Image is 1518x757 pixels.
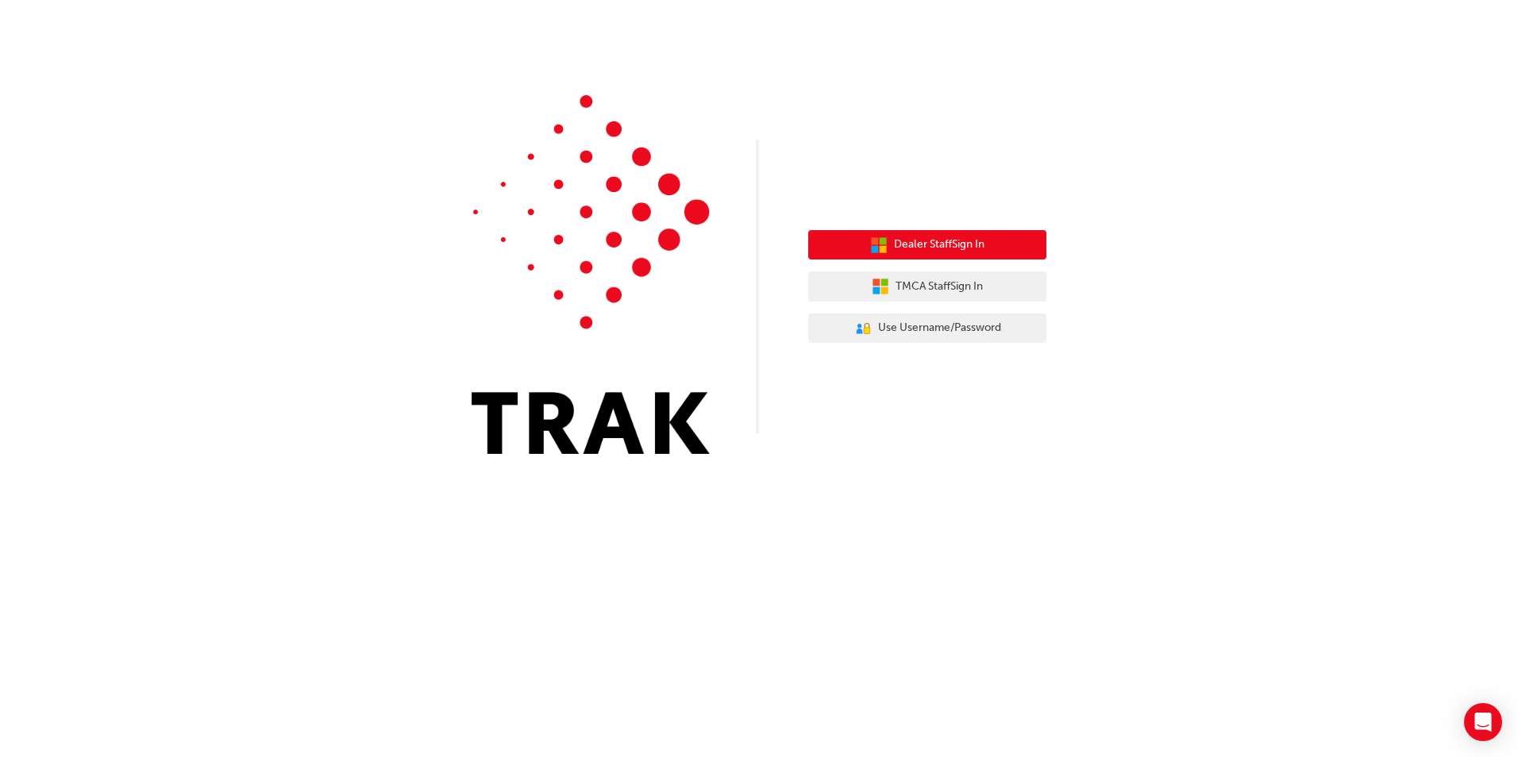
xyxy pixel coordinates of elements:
[896,278,983,296] span: TMCA Staff Sign In
[472,95,710,454] img: Trak
[808,230,1046,260] button: Dealer StaffSign In
[808,313,1046,344] button: Use Username/Password
[1464,703,1502,741] div: Open Intercom Messenger
[894,236,984,254] span: Dealer Staff Sign In
[808,271,1046,302] button: TMCA StaffSign In
[878,319,1001,337] span: Use Username/Password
